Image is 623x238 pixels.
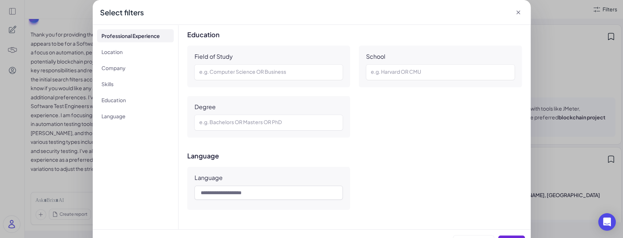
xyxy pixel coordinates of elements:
h3: Language [187,152,522,160]
div: Field of Study [195,53,233,60]
li: Location [97,45,174,58]
li: Skills [97,77,174,91]
li: Company [97,61,174,74]
div: Degree [195,103,216,111]
div: Open Intercom Messenger [598,213,616,231]
h3: Education [187,31,522,38]
div: Select filters [100,7,144,18]
li: Education [97,93,174,107]
li: Professional Experience [97,29,174,42]
li: Language [97,110,174,123]
div: School [366,53,385,60]
div: Language [195,174,223,181]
